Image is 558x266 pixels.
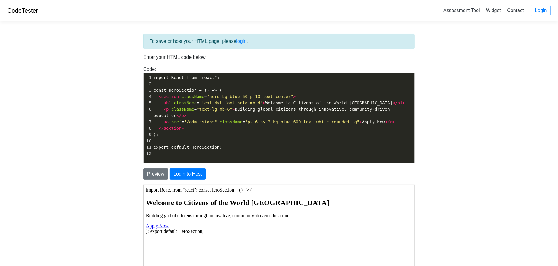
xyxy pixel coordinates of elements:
span: = Building global citizens through innovative, community-driven education [154,107,392,118]
a: Login [531,5,551,16]
button: Preview [143,168,168,180]
span: className [174,100,197,105]
button: Login to Host [170,168,206,180]
span: export default HeroSection; [154,145,222,150]
span: > [182,126,184,131]
span: "text-lg mb-6" [197,107,232,112]
span: a [166,119,169,124]
span: = [154,94,296,99]
p: Building global citizens through innovative, community-driven education [2,28,268,33]
div: 4 [144,93,152,100]
div: 11 [144,144,152,150]
a: Contact [505,5,526,15]
span: className [182,94,204,99]
span: h1 [166,100,171,105]
span: "hero bg-blue-50 p-10 text-center" [207,94,293,99]
div: 3 [144,87,152,93]
div: 12 [144,150,152,157]
div: 10 [144,138,152,144]
div: 5 [144,100,152,106]
span: ); [154,132,159,137]
body: import React from "react"; const HeroSection = () => ( ); export default HeroSection; [2,2,268,49]
span: > [184,113,186,118]
span: > [293,94,296,99]
h1: Welcome to Citizens of the World [GEOGRAPHIC_DATA] [2,14,268,22]
span: a [390,119,392,124]
span: = = Apply Now [154,119,395,124]
span: > [263,100,265,105]
span: > [403,100,405,105]
a: Apply Now [2,38,25,43]
div: To save or host your HTML page, please . [143,34,415,49]
div: 1 [144,74,152,81]
span: </ [176,113,182,118]
span: > [392,119,395,124]
span: "px-6 py-3 bg-blue-600 text-white rounded-lg" [245,119,360,124]
div: 7 [144,119,152,125]
div: Code: [139,66,419,163]
span: </ [385,119,390,124]
span: className [171,107,194,112]
span: h1 [398,100,403,105]
div: 9 [144,131,152,138]
span: "text-4xl font-bold mb-4" [199,100,263,105]
span: href [171,119,182,124]
span: < [164,100,166,105]
div: 2 [144,81,152,87]
a: login [236,39,247,44]
div: 6 [144,106,152,112]
div: 8 [144,125,152,131]
span: p [182,113,184,118]
span: const HeroSection = () => ( [154,88,222,93]
span: section [164,126,182,131]
span: > [360,119,362,124]
p: Enter your HTML code below [143,54,415,61]
span: < [159,94,161,99]
span: "/admissions" [184,119,217,124]
span: </ [392,100,398,105]
span: p [166,107,169,112]
span: = Welcome to Citizens of the World [GEOGRAPHIC_DATA] [154,100,405,105]
span: className [220,119,243,124]
span: < [164,119,166,124]
span: > [232,107,235,112]
span: </ [159,126,164,131]
span: < [164,107,166,112]
a: CodeTester [7,7,38,14]
span: section [161,94,179,99]
span: import React from "react"; [154,75,220,80]
a: Widget [483,5,503,15]
a: Assessment Tool [441,5,482,15]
